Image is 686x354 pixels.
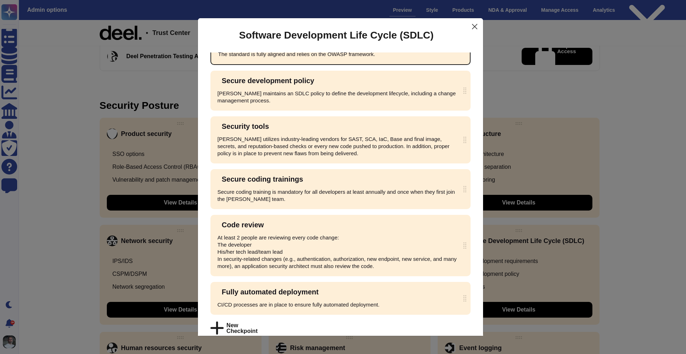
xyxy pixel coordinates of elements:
div: Secure coding trainings [222,176,303,183]
div: Software Development Life Cycle (SDLC) [239,30,434,40]
div: CI/CD processes are in place to ensure fully automated deployment. [218,301,380,308]
div: At least 2 people are reviewing every code change: The developer His/her tech lead/team lead In s... [218,234,463,270]
div: [PERSON_NAME] maintains an SDLC policy to define the development lifecycle, including a change ma... [218,90,463,104]
div: Secure coding training is mandatory for all developers at least annually and once when they first... [218,188,463,203]
div: Secure development policy [222,77,314,84]
div: Fully automated deployment [222,288,319,295]
span: New Checkpoint [227,323,258,334]
div: Code review [222,221,264,228]
div: Security tools [222,123,269,130]
div: [PERSON_NAME] utilizes industry-leading vendors for SAST, SCA, IaC, Base and final image, secrets... [218,136,463,157]
button: Close [469,21,480,32]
